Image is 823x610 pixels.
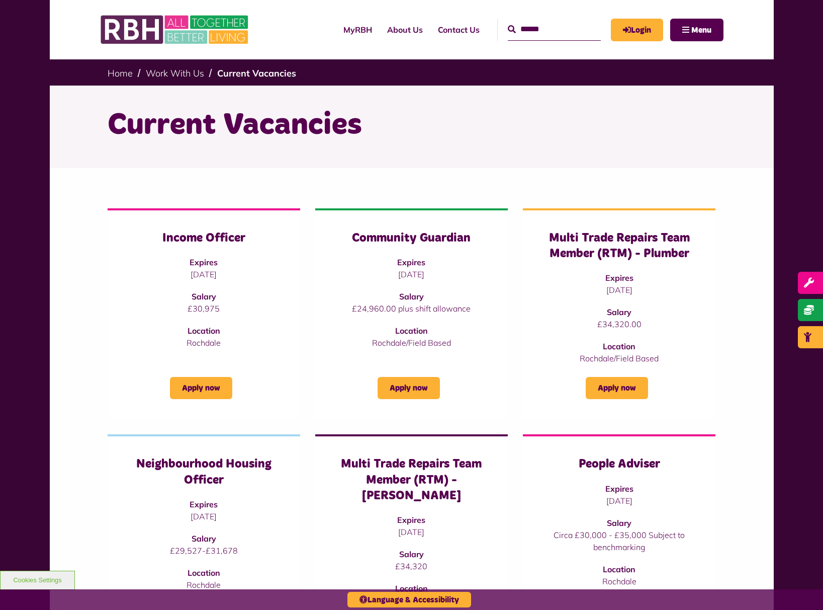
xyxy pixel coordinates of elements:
button: Navigation [670,19,723,41]
strong: Location [603,564,635,574]
p: £34,320.00 [543,318,695,330]
iframe: Netcall Web Assistant for live chat [778,565,823,610]
p: Rochdale [543,575,695,587]
strong: Location [395,326,428,336]
p: [DATE] [335,526,488,538]
strong: Expires [190,499,218,509]
strong: Expires [397,257,425,267]
strong: Salary [607,518,631,528]
strong: Salary [399,291,424,301]
a: Apply now [378,377,440,399]
span: Menu [691,26,711,34]
h1: Current Vacancies [108,106,716,145]
h3: Community Guardian [335,231,488,246]
p: £34,320 [335,560,488,572]
strong: Expires [397,515,425,525]
strong: Location [603,341,635,351]
p: Rochdale/Field Based [335,337,488,349]
button: Language & Accessibility [347,592,471,607]
a: MyRBH [336,16,380,43]
p: [DATE] [128,510,280,522]
strong: Salary [399,549,424,559]
strong: Location [188,326,220,336]
a: About Us [380,16,430,43]
strong: Salary [607,307,631,317]
p: [DATE] [335,268,488,280]
a: Apply now [586,377,648,399]
p: £30,975 [128,302,280,315]
p: Rochdale [128,337,280,349]
p: Rochdale [128,579,280,591]
a: Home [108,67,133,79]
h3: Neighbourhood Housing Officer [128,456,280,488]
p: Rochdale/Field Based [543,352,695,364]
a: Contact Us [430,16,487,43]
h3: Income Officer [128,231,280,246]
h3: People Adviser [543,456,695,472]
p: £24,960.00 plus shift allowance [335,302,488,315]
a: Work With Us [146,67,204,79]
a: Current Vacancies [217,67,296,79]
p: £29,527-£31,678 [128,545,280,557]
a: MyRBH [611,19,663,41]
p: [DATE] [543,495,695,507]
strong: Location [395,583,428,593]
strong: Expires [190,257,218,267]
strong: Expires [605,484,633,494]
h3: Multi Trade Repairs Team Member (RTM) - Plumber [543,231,695,262]
p: [DATE] [543,284,695,296]
a: Apply now [170,377,232,399]
img: RBH [100,10,251,49]
h3: Multi Trade Repairs Team Member (RTM) - [PERSON_NAME] [335,456,488,504]
strong: Expires [605,273,633,283]
strong: Salary [192,291,216,301]
strong: Location [188,568,220,578]
p: Circa £30,000 - £35,000 Subject to benchmarking [543,529,695,553]
strong: Salary [192,533,216,544]
p: [DATE] [128,268,280,280]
